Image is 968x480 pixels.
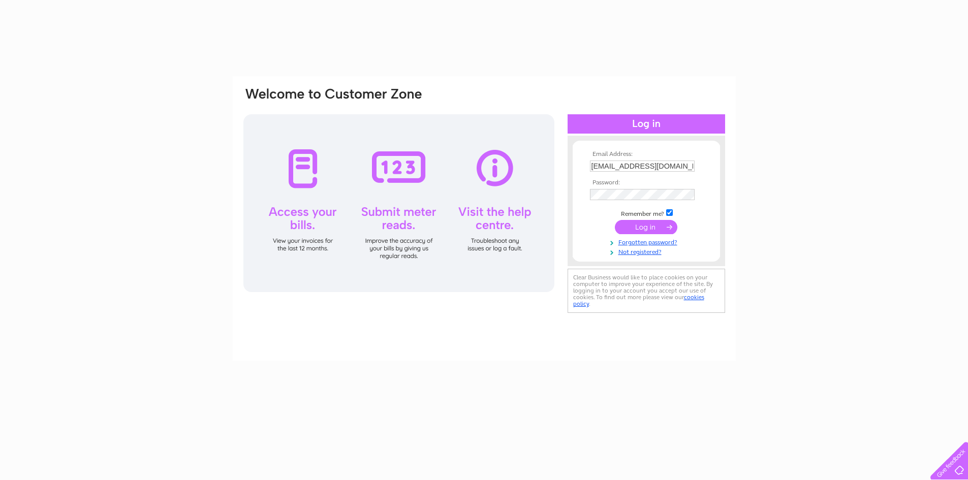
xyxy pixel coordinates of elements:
input: Submit [615,220,677,234]
th: Email Address: [587,151,705,158]
a: cookies policy [573,294,704,307]
a: Forgotten password? [590,237,705,246]
div: Clear Business would like to place cookies on your computer to improve your experience of the sit... [568,269,725,313]
td: Remember me? [587,208,705,218]
a: Not registered? [590,246,705,256]
th: Password: [587,179,705,186]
